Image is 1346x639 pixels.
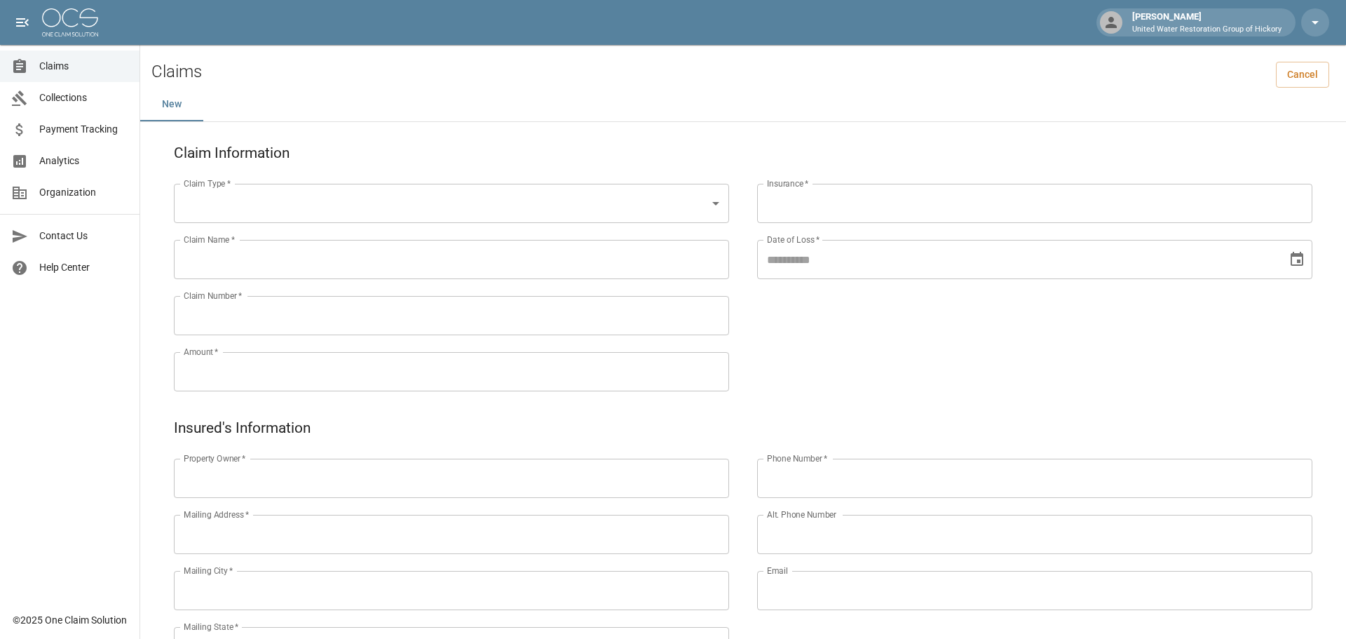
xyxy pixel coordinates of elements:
label: Amount [184,346,219,358]
label: Phone Number [767,452,827,464]
label: Mailing State [184,621,238,633]
label: Mailing Address [184,509,249,520]
div: [PERSON_NAME] [1127,10,1287,35]
label: Date of Loss [767,234,820,245]
p: United Water Restoration Group of Hickory [1132,24,1282,36]
label: Alt. Phone Number [767,509,836,520]
span: Claims [39,59,128,74]
label: Claim Name [184,234,235,245]
label: Email [767,565,788,577]
div: dynamic tabs [140,88,1346,121]
label: Mailing City [184,565,233,577]
span: Organization [39,185,128,200]
label: Property Owner [184,452,246,464]
span: Analytics [39,154,128,168]
button: Choose date [1283,245,1311,274]
span: Contact Us [39,229,128,243]
a: Cancel [1276,62,1329,88]
span: Payment Tracking [39,122,128,137]
button: New [140,88,203,121]
div: © 2025 One Claim Solution [13,613,127,627]
label: Claim Number [184,290,242,302]
button: open drawer [8,8,36,36]
label: Insurance [767,177,808,189]
span: Help Center [39,260,128,275]
label: Claim Type [184,177,231,189]
img: ocs-logo-white-transparent.png [42,8,98,36]
h2: Claims [151,62,202,82]
span: Collections [39,90,128,105]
